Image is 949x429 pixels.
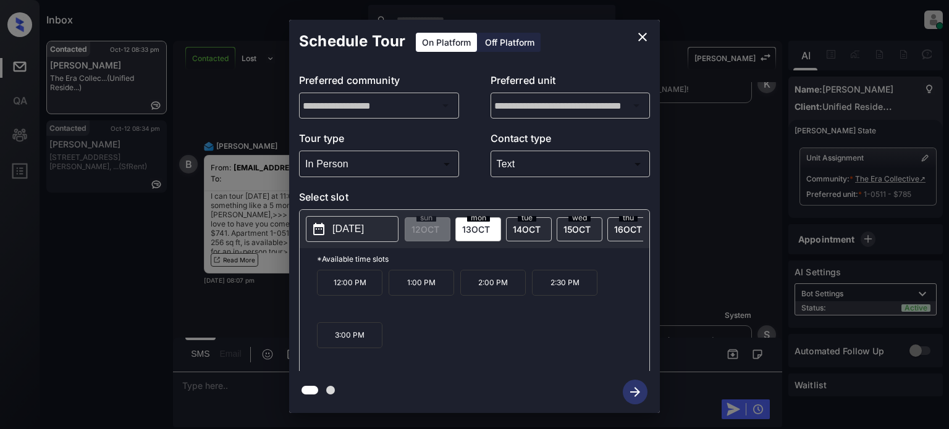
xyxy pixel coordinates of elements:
[306,216,399,242] button: [DATE]
[491,131,651,151] p: Contact type
[563,224,591,235] span: 15 OCT
[619,214,638,222] span: thu
[299,190,650,209] p: Select slot
[607,217,653,241] div: date-select
[460,270,526,296] p: 2:00 PM
[462,224,490,235] span: 13 OCT
[299,131,459,151] p: Tour type
[332,222,364,236] p: [DATE]
[416,33,477,52] div: On Platform
[455,217,501,241] div: date-select
[568,214,591,222] span: wed
[389,270,454,296] p: 1:00 PM
[317,248,649,270] p: *Available time slots
[513,224,541,235] span: 14 OCT
[506,217,552,241] div: date-select
[289,20,415,63] h2: Schedule Tour
[615,376,655,408] button: btn-next
[491,73,651,93] p: Preferred unit
[299,73,459,93] p: Preferred community
[317,270,382,296] p: 12:00 PM
[494,154,647,174] div: Text
[614,224,642,235] span: 16 OCT
[479,33,541,52] div: Off Platform
[302,154,456,174] div: In Person
[467,214,490,222] span: mon
[532,270,597,296] p: 2:30 PM
[317,322,382,348] p: 3:00 PM
[630,25,655,49] button: close
[518,214,536,222] span: tue
[557,217,602,241] div: date-select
